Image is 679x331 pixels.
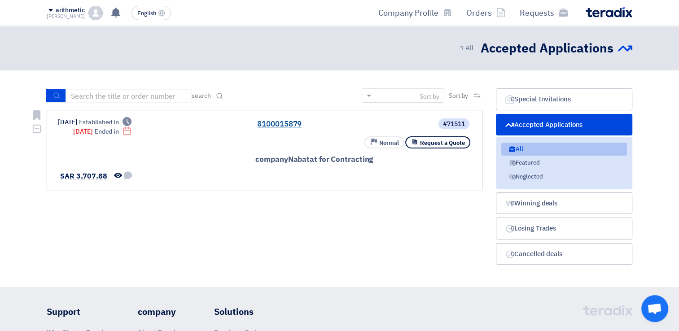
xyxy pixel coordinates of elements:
span: Sort by [449,91,468,100]
a: Cancelled deals0 [496,243,632,265]
a: 8100015879 [257,120,437,128]
span: 0 [508,159,519,169]
span: Normal [379,139,399,147]
span: Ended in [95,127,119,136]
div: #71511 [443,121,465,127]
font: Nabatat for Contracting [255,154,373,165]
img: Teradix logo [586,7,632,17]
div: Open chat [641,295,668,322]
font: All [516,144,523,153]
button: English [131,6,171,20]
font: Neglected [516,172,543,181]
input: Search the title or order number [66,89,192,103]
a: Winning deals0 [496,192,632,214]
span: company [255,154,288,165]
font: [DATE] [73,127,92,136]
span: Request a Quote [420,139,465,147]
font: Company Profile [378,7,438,19]
font: Orders [466,7,492,19]
span: Established in [79,118,119,127]
span: SAR 3,707.88 [60,171,107,182]
font: Cancelled deals [514,249,562,259]
span: 0 [507,95,518,104]
font: [DATE] [58,118,77,127]
span: 0 [507,224,518,233]
font: Accepted Applications [514,120,583,130]
div: Sort by [420,92,439,101]
span: 1 [460,43,464,53]
div: [PERSON_NAME] [47,14,85,19]
li: Solutions [214,305,320,318]
div: arithmetic [56,7,85,14]
img: profile_test.png [88,6,103,20]
li: company [138,305,187,318]
a: Accepted Applications1 [496,114,632,136]
span: 0 [507,199,518,208]
h2: Accepted Applications [481,40,613,57]
a: Orders [459,2,513,23]
a: Special Invitations0 [496,88,632,110]
span: search [192,91,210,100]
span: 0 [507,250,518,259]
font: Special Invitations [514,94,570,104]
font: Featured [516,158,539,167]
li: Support [47,305,111,318]
font: Requests [520,7,554,19]
font: Winning deals [514,198,557,208]
a: Requests [513,2,575,23]
font: All [465,43,473,53]
span: 0 [508,173,519,183]
a: Losing Trades0 [496,218,632,240]
span: 1 [507,121,518,130]
font: Losing Trades [514,223,556,233]
span: English [137,10,156,17]
span: 1 [508,145,519,155]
